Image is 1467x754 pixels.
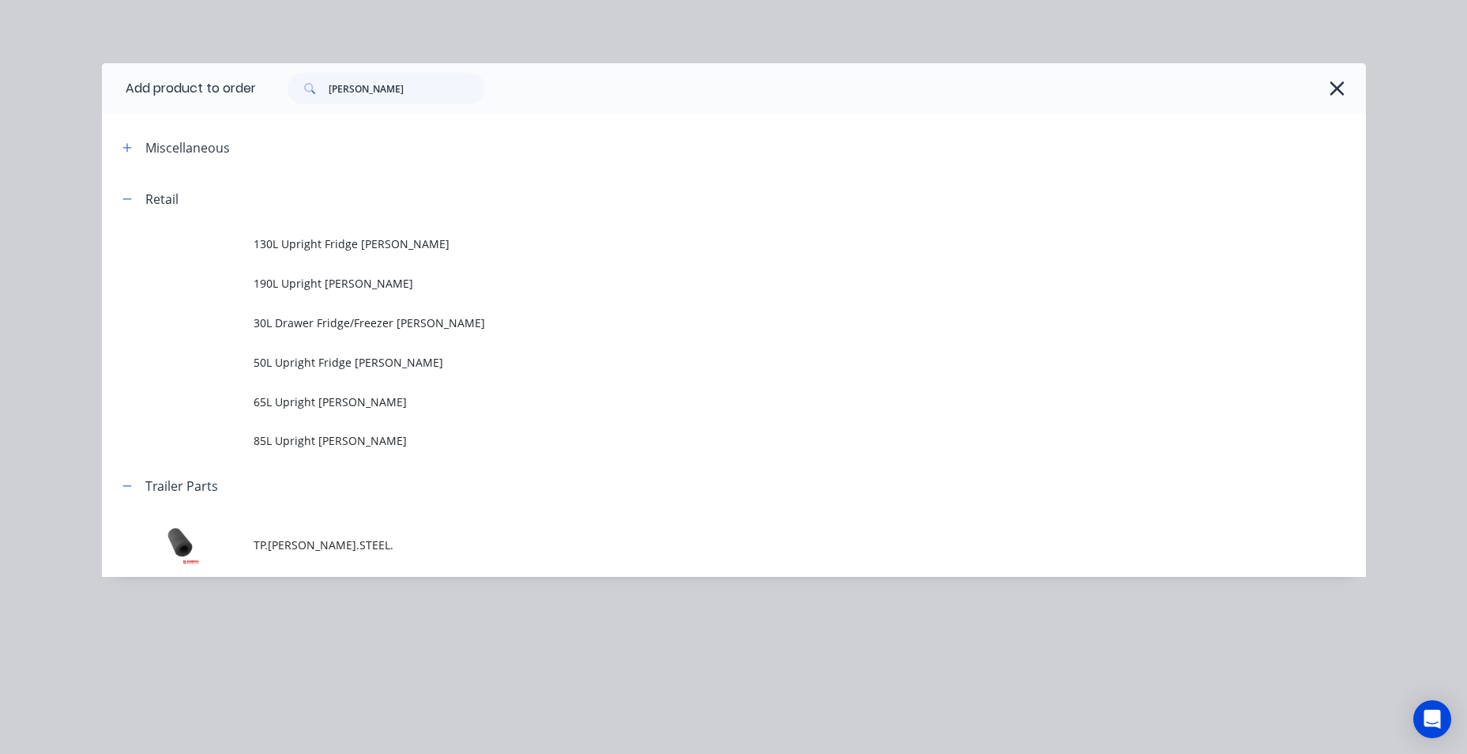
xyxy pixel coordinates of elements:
span: 65L Upright [PERSON_NAME] [254,394,1143,410]
span: 50L Upright Fridge [PERSON_NAME] [254,354,1143,371]
span: 190L Upright [PERSON_NAME] [254,275,1143,292]
div: Retail [145,190,179,209]
span: 130L Upright Fridge [PERSON_NAME] [254,236,1143,252]
div: Open Intercom Messenger [1413,700,1451,738]
span: TP.[PERSON_NAME].STEEL. [254,537,1143,553]
div: Add product to order [102,63,256,114]
input: Search... [329,73,485,104]
div: Trailer Parts [145,477,218,496]
span: 85L Upright [PERSON_NAME] [254,432,1143,449]
span: 30L Drawer Fridge/Freezer [PERSON_NAME] [254,315,1143,331]
div: Miscellaneous [145,138,230,157]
